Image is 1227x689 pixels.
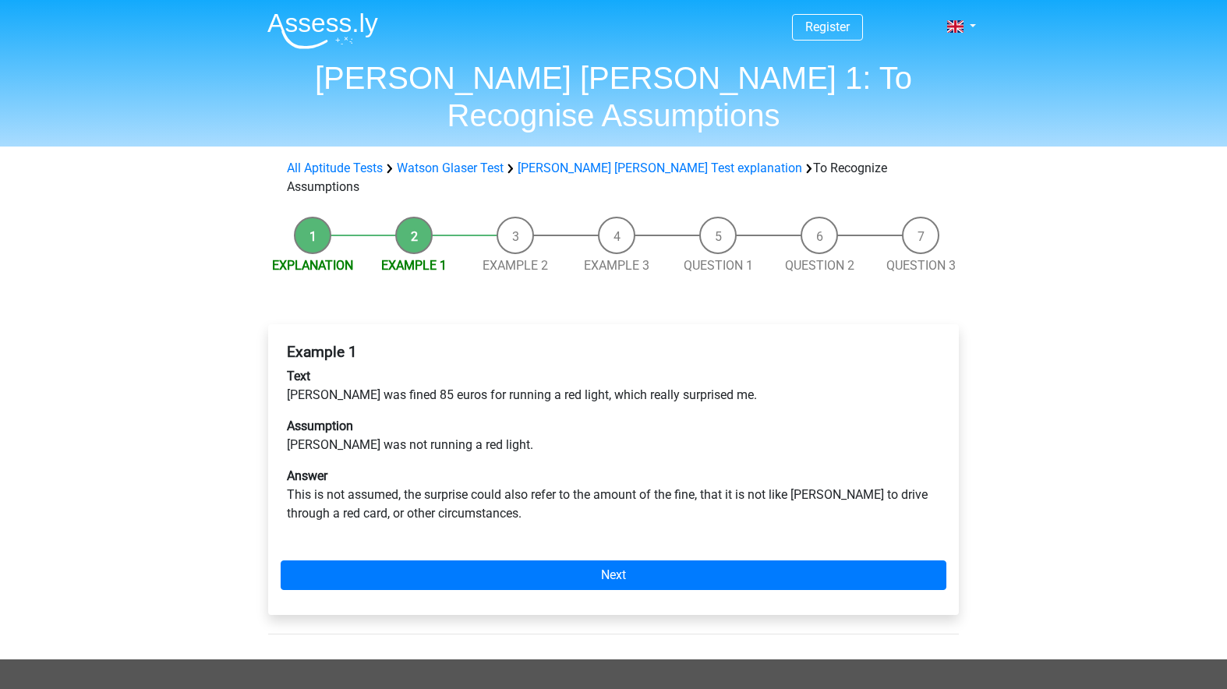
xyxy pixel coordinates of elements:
[886,258,956,273] a: Question 3
[483,258,548,273] a: Example 2
[381,258,447,273] a: Example 1
[287,367,940,405] p: [PERSON_NAME] was fined 85 euros for running a red light, which really surprised me.
[684,258,753,273] a: Question 1
[805,19,850,34] a: Register
[281,159,946,196] div: To Recognize Assumptions
[255,59,972,134] h1: [PERSON_NAME] [PERSON_NAME] 1: To Recognise Assumptions
[287,161,383,175] a: All Aptitude Tests
[287,369,310,383] b: Text
[287,417,940,454] p: [PERSON_NAME] was not running a red light.
[287,467,940,523] p: This is not assumed, the surprise could also refer to the amount of the fine, that it is not like...
[272,258,353,273] a: Explanation
[518,161,802,175] a: [PERSON_NAME] [PERSON_NAME] Test explanation
[281,560,946,590] a: Next
[397,161,504,175] a: Watson Glaser Test
[267,12,378,49] img: Assessly
[287,343,357,361] b: Example 1
[785,258,854,273] a: Question 2
[584,258,649,273] a: Example 3
[287,419,353,433] b: Assumption
[287,468,327,483] b: Answer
